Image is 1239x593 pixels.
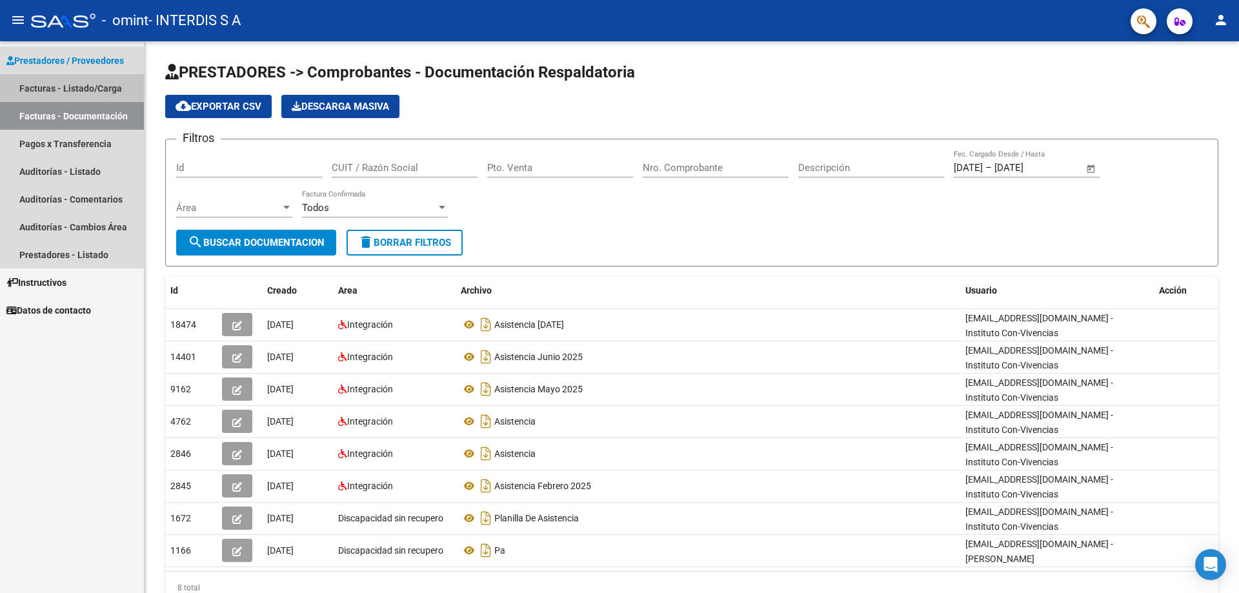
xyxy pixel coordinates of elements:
[165,95,272,118] button: Exportar CSV
[170,285,178,296] span: Id
[292,101,389,112] span: Descarga Masiva
[267,416,294,427] span: [DATE]
[494,319,564,330] span: Asistencia [DATE]
[347,448,393,459] span: Integración
[478,476,494,496] i: Descargar documento
[965,539,1113,564] span: [EMAIL_ADDRESS][DOMAIN_NAME] - [PERSON_NAME]
[338,285,358,296] span: Area
[165,277,217,305] datatable-header-cell: Id
[965,474,1113,499] span: [EMAIL_ADDRESS][DOMAIN_NAME] - Instituto Con-Vivencias
[188,237,325,248] span: Buscar Documentacion
[494,384,583,394] span: Asistencia Mayo 2025
[267,352,294,362] span: [DATE]
[494,352,583,362] span: Asistencia Junio 2025
[176,230,336,256] button: Buscar Documentacion
[960,277,1154,305] datatable-header-cell: Usuario
[478,314,494,335] i: Descargar documento
[170,384,191,394] span: 9162
[338,513,443,523] span: Discapacidad sin recupero
[347,481,393,491] span: Integración
[965,313,1113,338] span: [EMAIL_ADDRESS][DOMAIN_NAME] - Instituto Con-Vivencias
[965,410,1113,435] span: [EMAIL_ADDRESS][DOMAIN_NAME] - Instituto Con-Vivencias
[170,545,191,556] span: 1166
[102,6,148,35] span: - omint
[267,384,294,394] span: [DATE]
[494,513,579,523] span: Planilla De Asistencia
[347,416,393,427] span: Integración
[6,276,66,290] span: Instructivos
[478,347,494,367] i: Descargar documento
[170,481,191,491] span: 2845
[965,442,1113,467] span: [EMAIL_ADDRESS][DOMAIN_NAME] - Instituto Con-Vivencias
[281,95,399,118] app-download-masive: Descarga masiva de comprobantes (adjuntos)
[10,12,26,28] mat-icon: menu
[478,411,494,432] i: Descargar documento
[338,545,443,556] span: Discapacidad sin recupero
[170,448,191,459] span: 2846
[494,481,591,491] span: Asistencia Febrero 2025
[267,481,294,491] span: [DATE]
[347,352,393,362] span: Integración
[267,448,294,459] span: [DATE]
[478,508,494,528] i: Descargar documento
[954,162,983,174] input: Start date
[456,277,960,305] datatable-header-cell: Archivo
[358,234,374,250] mat-icon: delete
[478,540,494,561] i: Descargar documento
[6,303,91,317] span: Datos de contacto
[965,507,1113,532] span: [EMAIL_ADDRESS][DOMAIN_NAME] - Instituto Con-Vivencias
[358,237,451,248] span: Borrar Filtros
[302,202,329,214] span: Todos
[461,285,492,296] span: Archivo
[494,416,536,427] span: Asistencia
[262,277,333,305] datatable-header-cell: Creado
[1195,549,1226,580] div: Open Intercom Messenger
[165,63,635,81] span: PRESTADORES -> Comprobantes - Documentación Respaldatoria
[1213,12,1229,28] mat-icon: person
[985,162,992,174] span: –
[170,319,196,330] span: 18474
[333,277,456,305] datatable-header-cell: Area
[176,129,221,147] h3: Filtros
[347,230,463,256] button: Borrar Filtros
[267,319,294,330] span: [DATE]
[170,513,191,523] span: 1672
[494,545,505,556] span: Pa
[347,319,393,330] span: Integración
[965,285,997,296] span: Usuario
[267,285,297,296] span: Creado
[188,234,203,250] mat-icon: search
[170,352,196,362] span: 14401
[176,202,281,214] span: Área
[170,416,191,427] span: 4762
[176,98,191,114] mat-icon: cloud_download
[347,384,393,394] span: Integración
[478,443,494,464] i: Descargar documento
[267,513,294,523] span: [DATE]
[1159,285,1187,296] span: Acción
[148,6,241,35] span: - INTERDIS S A
[267,545,294,556] span: [DATE]
[478,379,494,399] i: Descargar documento
[1154,277,1218,305] datatable-header-cell: Acción
[965,345,1113,370] span: [EMAIL_ADDRESS][DOMAIN_NAME] - Instituto Con-Vivencias
[281,95,399,118] button: Descarga Masiva
[1084,161,1099,176] button: Open calendar
[994,162,1057,174] input: End date
[176,101,261,112] span: Exportar CSV
[494,448,536,459] span: Asistencia
[6,54,124,68] span: Prestadores / Proveedores
[965,377,1113,403] span: [EMAIL_ADDRESS][DOMAIN_NAME] - Instituto Con-Vivencias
